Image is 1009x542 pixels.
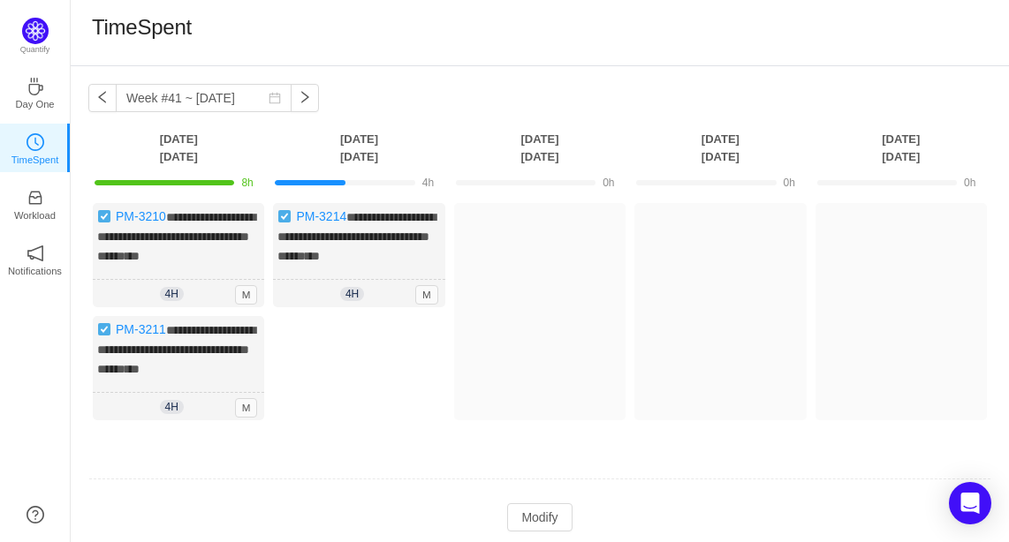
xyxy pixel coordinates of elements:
i: icon: clock-circle [27,133,44,151]
span: 4h [340,287,364,301]
th: [DATE] [DATE] [811,130,991,166]
img: 10738 [97,322,111,336]
a: icon: question-circle [27,506,44,523]
span: M [235,285,258,305]
span: 0h [603,177,614,189]
a: icon: inboxWorkload [27,194,44,212]
img: 10738 [97,209,111,223]
a: icon: notificationNotifications [27,250,44,267]
a: PM-3214 [296,209,346,223]
a: PM-3211 [116,322,166,336]
a: PM-3210 [116,209,166,223]
span: 0h [784,177,795,189]
span: M [235,398,258,418]
span: 0h [964,177,975,189]
span: 4h [422,177,434,189]
img: 10738 [277,209,292,223]
p: TimeSpent [11,152,59,168]
button: icon: left [88,84,117,112]
div: Open Intercom Messenger [949,482,991,524]
input: Select a week [116,84,292,112]
p: Notifications [8,263,62,279]
th: [DATE] [DATE] [630,130,810,166]
p: Workload [14,207,56,223]
a: icon: coffeeDay One [27,83,44,101]
th: [DATE] [DATE] [88,130,269,166]
h1: TimeSpent [92,14,192,41]
span: M [415,285,438,305]
button: icon: right [291,84,319,112]
img: Quantify [22,18,49,44]
th: [DATE] [DATE] [269,130,449,166]
p: Quantify [20,44,50,56]
i: icon: notification [27,245,44,262]
a: icon: clock-circleTimeSpent [27,139,44,156]
th: [DATE] [DATE] [450,130,630,166]
span: 4h [160,400,184,414]
i: icon: coffee [27,78,44,95]
span: 8h [241,177,253,189]
i: icon: calendar [269,92,281,104]
i: icon: inbox [27,189,44,207]
p: Day One [15,96,54,112]
span: 4h [160,287,184,301]
button: Modify [507,503,572,531]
